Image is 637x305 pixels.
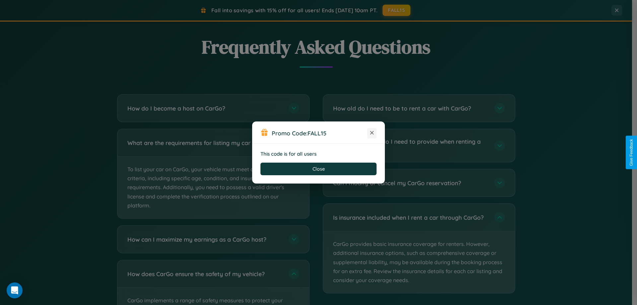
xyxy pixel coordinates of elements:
div: Give Feedback [629,139,634,166]
b: FALL15 [308,129,326,137]
div: Open Intercom Messenger [7,282,23,298]
strong: This code is for all users [260,151,317,157]
button: Close [260,163,377,175]
h3: Promo Code: [272,129,367,137]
